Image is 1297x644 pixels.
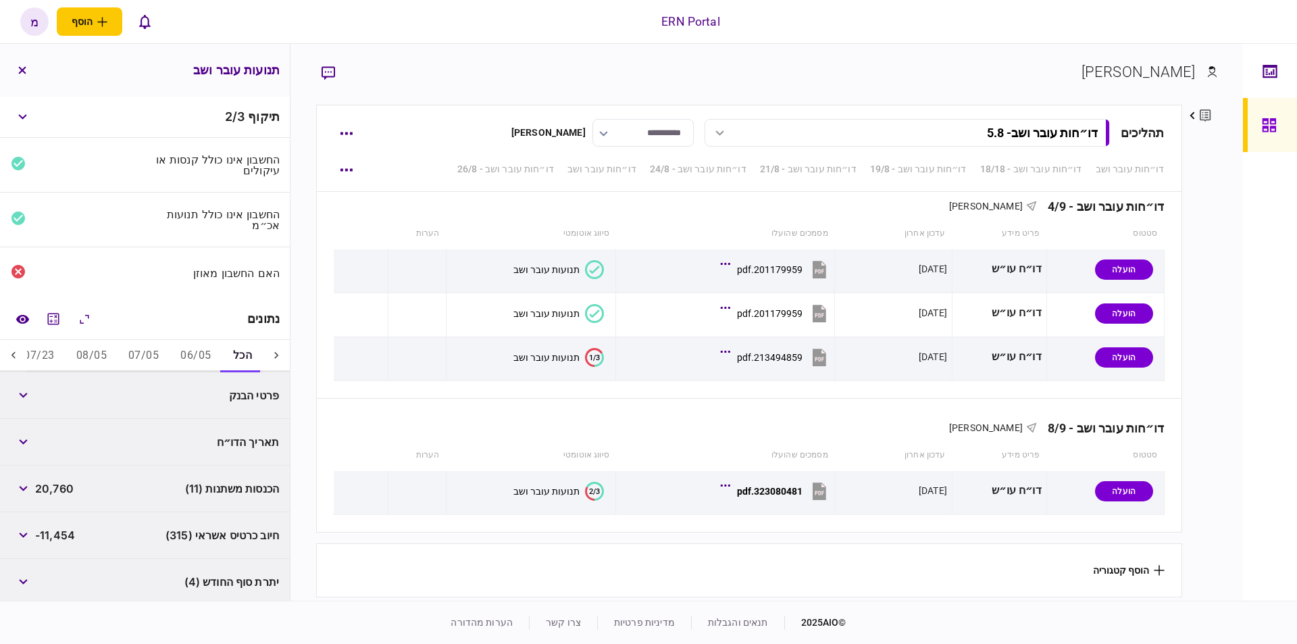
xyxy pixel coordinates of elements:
[151,209,280,230] div: החשבון אינו כולל תנועות אכ״מ
[35,527,75,543] span: -11,454
[513,264,580,275] div: תנועות עובר ושב
[151,154,280,176] div: החשבון אינו כולל קנסות או עיקולים
[513,482,604,501] button: 2/3תנועות עובר ושב
[723,254,830,284] button: 201179959.pdf
[870,162,967,176] a: דו״חות עובר ושב - 19/8
[13,340,65,372] button: 07/23
[151,437,280,447] div: תאריך הדו״ח
[723,298,830,328] button: 201179959.pdf
[737,264,803,275] div: 201179959.pdf
[1093,565,1165,576] button: הוסף קטגוריה
[987,126,1098,140] div: דו״חות עובר ושב - 5.8
[708,617,768,628] a: תנאים והגבלות
[513,486,580,497] div: תנועות עובר ושב
[1095,347,1153,368] div: הועלה
[614,617,675,628] a: מדיניות פרטיות
[1095,303,1153,324] div: הועלה
[57,7,122,36] button: פתח תפריט להוספת לקוח
[919,262,947,276] div: [DATE]
[1095,481,1153,501] div: הועלה
[661,13,719,30] div: ERN Portal
[166,527,279,543] span: חיוב כרטיס אשראי (315)
[567,162,636,176] a: דו״חות עובר ושב
[1037,199,1165,214] div: דו״חות עובר ושב - 4/9
[589,353,600,362] text: 1/3
[835,440,952,471] th: עדכון אחרון
[513,260,604,279] button: תנועות עובר ושב
[949,422,1023,433] span: [PERSON_NAME]
[1082,61,1196,83] div: [PERSON_NAME]
[447,440,616,471] th: סיווג אוטומטי
[705,119,1110,147] button: דו״חות עובר ושב- 5.8
[723,342,830,372] button: 213494859.pdf
[72,307,97,331] button: הרחב\כווץ הכל
[513,352,580,363] div: תנועות עובר ושב
[650,162,746,176] a: דו״חות עובר ושב - 24/8
[957,298,1042,328] div: דו״ח עו״ש
[247,312,280,326] div: נתונים
[248,109,280,124] span: תיקוף
[835,218,952,249] th: עדכון אחרון
[980,162,1082,176] a: דו״חות עובר ושב - 18/18
[118,340,170,372] button: 07/05
[447,218,616,249] th: סיווג אוטומטי
[760,162,857,176] a: דו״חות עובר ושב - 21/8
[20,7,49,36] button: מ
[723,476,830,506] button: 323080481.pdf
[957,476,1042,506] div: דו״ח עו״ש
[225,109,245,124] span: 2 / 3
[616,440,835,471] th: מסמכים שהועלו
[1037,421,1165,435] div: דו״חות עובר ושב - 8/9
[130,7,159,36] button: פתח רשימת התראות
[952,218,1046,249] th: פריט מידע
[1095,259,1153,280] div: הועלה
[952,440,1046,471] th: פריט מידע
[388,218,446,249] th: הערות
[957,342,1042,372] div: דו״ח עו״ש
[1046,440,1164,471] th: סטטוס
[151,390,280,401] div: פרטי הבנק
[919,350,947,364] div: [DATE]
[616,218,835,249] th: מסמכים שהועלו
[957,254,1042,284] div: דו״ח עו״ש
[35,480,74,497] span: 20,760
[546,617,581,628] a: צרו קשר
[513,308,580,319] div: תנועות עובר ושב
[184,574,279,590] span: יתרת סוף החודש (4)
[511,126,586,140] div: [PERSON_NAME]
[513,304,604,323] button: תנועות עובר ושב
[451,617,513,628] a: הערות מהדורה
[919,484,947,497] div: [DATE]
[151,268,280,278] div: האם החשבון מאוזן
[737,352,803,363] div: 213494859.pdf
[1096,162,1165,176] a: דו״חות עובר ושב
[737,308,803,319] div: 201179959.pdf
[1121,124,1165,142] div: תהליכים
[737,486,803,497] div: 323080481.pdf
[10,307,34,331] a: השוואה למסמך
[919,306,947,320] div: [DATE]
[1046,218,1164,249] th: סטטוס
[949,201,1023,212] span: [PERSON_NAME]
[589,487,600,495] text: 2/3
[513,348,604,367] button: 1/3תנועות עובר ושב
[222,340,263,372] button: הכל
[185,480,279,497] span: הכנסות משתנות (11)
[388,440,446,471] th: הערות
[193,64,280,76] h3: תנועות עובר ושב
[784,616,846,630] div: © 2025 AIO
[66,340,118,372] button: 08/05
[170,340,222,372] button: 06/05
[457,162,554,176] a: דו״חות עובר ושב - 26/8
[41,307,66,331] button: מחשבון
